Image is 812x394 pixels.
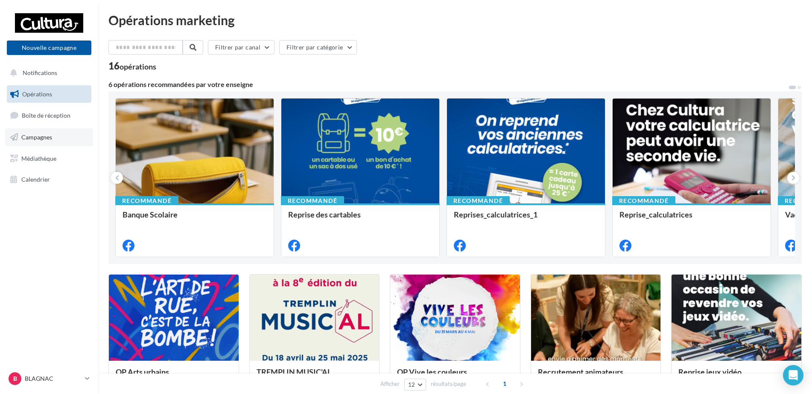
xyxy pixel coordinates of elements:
span: Notifications [23,69,57,76]
div: OP Arts urbains [116,368,232,385]
div: Reprise des cartables [288,210,432,227]
button: Nouvelle campagne [7,41,91,55]
div: Recommandé [612,196,675,206]
div: opérations [120,63,156,70]
a: Médiathèque [5,150,93,168]
p: BLAGNAC [25,374,82,383]
div: Reprise_calculatrices [619,210,764,227]
div: Opérations marketing [108,14,802,26]
a: B BLAGNAC [7,371,91,387]
a: Campagnes [5,128,93,146]
button: Notifications [5,64,90,82]
div: TREMPLIN MUSIC'AL [257,368,373,385]
span: Médiathèque [21,154,56,162]
span: 1 [498,377,511,391]
div: OP Vive les couleurs [397,368,513,385]
div: 6 opérations recommandées par votre enseigne [108,81,788,88]
span: résultats/page [431,380,466,388]
span: Calendrier [21,176,50,183]
a: Boîte de réception [5,106,93,125]
div: Open Intercom Messenger [783,365,803,385]
span: Afficher [380,380,400,388]
div: Recrutement animateurs [538,368,654,385]
span: Campagnes [21,133,52,141]
button: Filtrer par catégorie [279,40,357,55]
div: Reprises_calculatrices_1 [454,210,598,227]
div: Recommandé [281,196,344,206]
a: Opérations [5,85,93,103]
a: Calendrier [5,171,93,188]
button: Filtrer par canal [208,40,275,55]
div: Banque Scolaire [123,210,267,227]
div: Reprise jeux vidéo [678,368,794,385]
div: Recommandé [447,196,510,206]
span: Opérations [22,90,52,98]
span: B [13,374,17,383]
div: 16 [108,61,156,71]
button: 12 [404,379,426,391]
span: Boîte de réception [22,112,70,119]
div: Recommandé [115,196,178,206]
span: 12 [408,381,415,388]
